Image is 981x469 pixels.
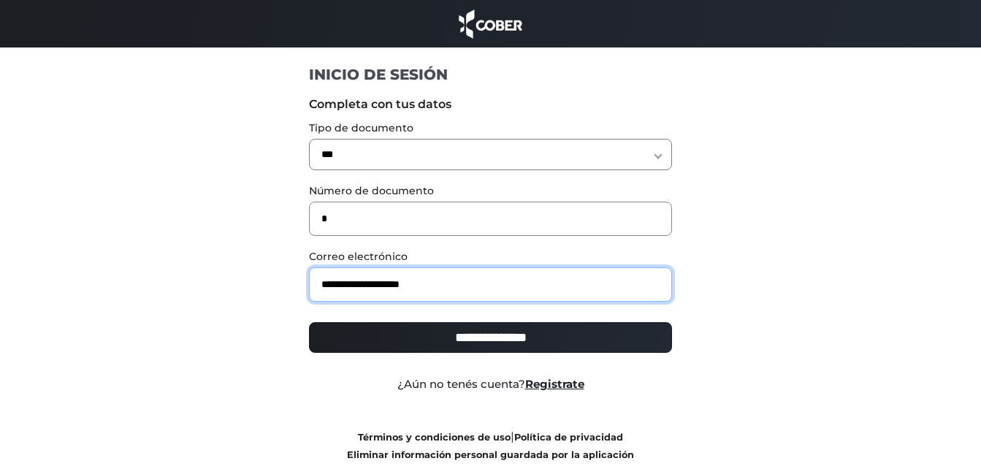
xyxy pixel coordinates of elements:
[455,7,527,40] img: cober_marca.png
[298,376,683,393] div: ¿Aún no tenés cuenta?
[309,249,672,264] label: Correo electrónico
[309,65,672,84] h1: INICIO DE SESIÓN
[309,121,672,136] label: Tipo de documento
[514,432,623,443] a: Política de privacidad
[309,183,672,199] label: Número de documento
[525,377,584,391] a: Registrate
[309,96,672,113] label: Completa con tus datos
[298,428,683,463] div: |
[358,432,511,443] a: Términos y condiciones de uso
[347,449,634,460] a: Eliminar información personal guardada por la aplicación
